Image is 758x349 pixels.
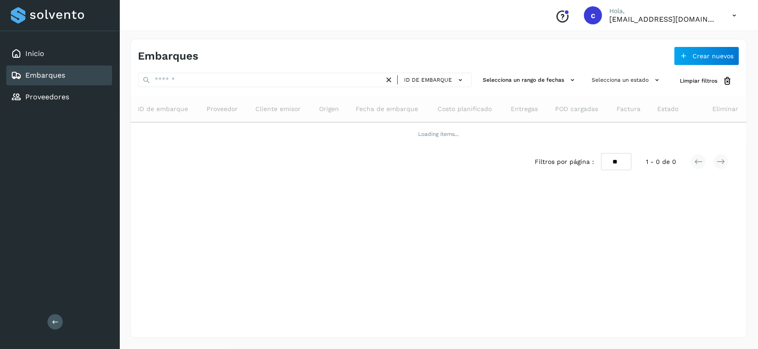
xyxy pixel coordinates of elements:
button: ID de embarque [401,74,468,87]
span: ID de embarque [404,76,452,84]
a: Embarques [25,71,65,79]
button: Selecciona un estado [588,73,665,88]
p: Hola, [609,7,718,15]
td: Loading items... [131,122,747,146]
h4: Embarques [138,50,198,63]
span: Fecha de embarque [356,104,418,114]
span: 1 - 0 de 0 [646,157,676,167]
span: Filtros por página : [535,157,594,167]
div: Proveedores [6,87,112,107]
button: Limpiar filtros [673,73,739,89]
span: Origen [319,104,339,114]
span: Cliente emisor [255,104,301,114]
span: POD cargadas [556,104,598,114]
span: Costo planificado [438,104,492,114]
button: Selecciona un rango de fechas [479,73,581,88]
a: Proveedores [25,93,69,101]
span: Limpiar filtros [680,77,717,85]
div: Embarques [6,65,112,85]
span: Estado [658,104,679,114]
span: Entregas [511,104,538,114]
span: Eliminar [712,104,738,114]
span: ID de embarque [138,104,188,114]
a: Inicio [25,49,44,58]
button: Crear nuevos [674,47,739,65]
span: Factura [617,104,640,114]
div: Inicio [6,44,112,64]
p: cavila@niagarawater.com [609,15,718,23]
span: Proveedor [207,104,238,114]
span: Crear nuevos [692,53,734,59]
